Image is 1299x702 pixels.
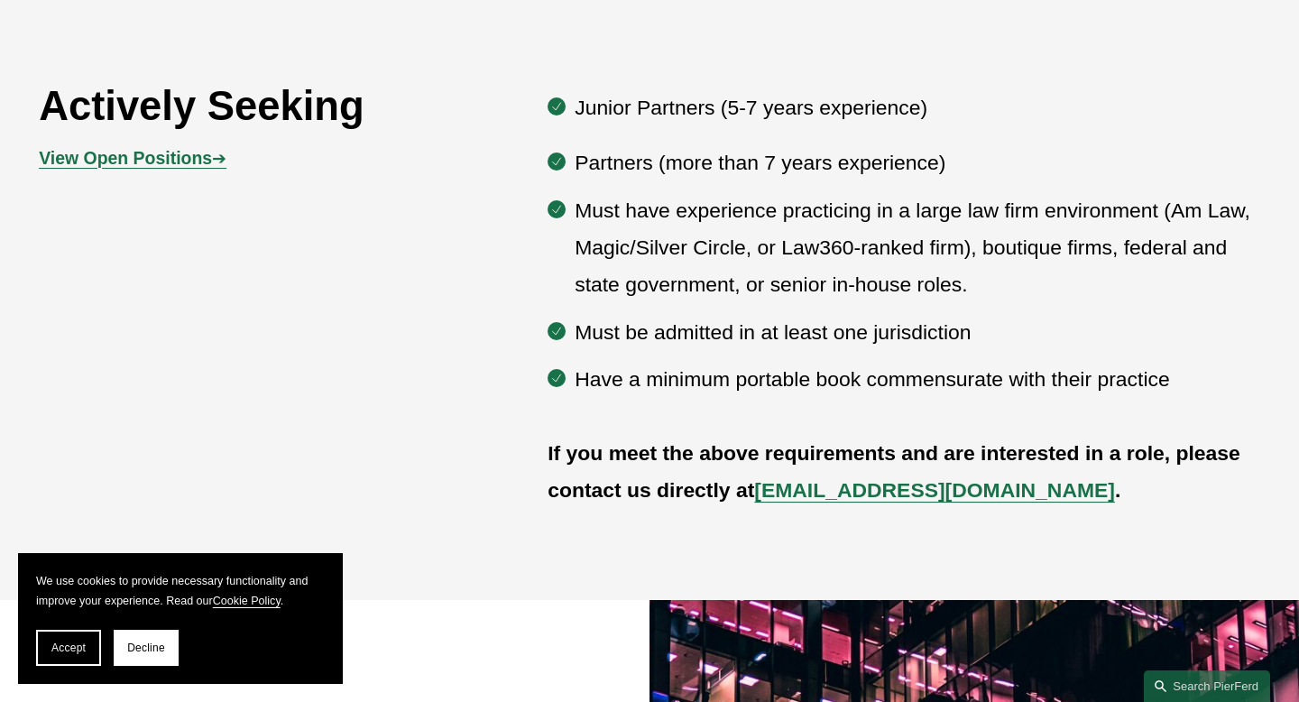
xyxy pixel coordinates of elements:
[18,553,343,684] section: Cookie banner
[114,630,179,666] button: Decline
[575,89,1260,126] p: Junior Partners (5-7 years experience)
[575,314,1260,351] p: Must be admitted in at least one jurisdiction
[36,630,101,666] button: Accept
[36,571,325,612] p: We use cookies to provide necessary functionality and improve your experience. Read our .
[1144,670,1270,702] a: Search this site
[575,361,1260,398] p: Have a minimum portable book commensurate with their practice
[548,441,1246,502] strong: If you meet the above requirements and are interested in a role, please contact us directly at
[213,595,281,607] a: Cookie Policy
[39,148,226,168] span: ➔
[575,144,1260,181] p: Partners (more than 7 years experience)
[51,642,86,654] span: Accept
[1115,478,1120,502] strong: .
[39,82,446,132] h2: Actively Seeking
[127,642,165,654] span: Decline
[39,148,226,168] a: View Open Positions➔
[754,478,1115,502] a: [EMAIL_ADDRESS][DOMAIN_NAME]
[575,192,1260,304] p: Must have experience practicing in a large law firm environment (Am Law, Magic/Silver Circle, or ...
[39,148,212,168] strong: View Open Positions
